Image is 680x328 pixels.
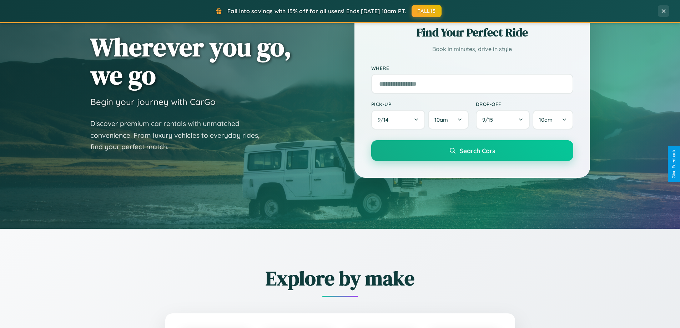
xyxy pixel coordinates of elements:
[371,65,573,71] label: Where
[90,118,269,153] p: Discover premium car rentals with unmatched convenience. From luxury vehicles to everyday rides, ...
[539,116,553,123] span: 10am
[460,147,495,155] span: Search Cars
[126,264,554,292] h2: Explore by make
[428,110,468,130] button: 10am
[482,116,497,123] span: 9 / 15
[533,110,573,130] button: 10am
[434,116,448,123] span: 10am
[378,116,392,123] span: 9 / 14
[371,101,469,107] label: Pick-up
[90,33,292,89] h1: Wherever you go, we go
[371,110,425,130] button: 9/14
[90,96,216,107] h3: Begin your journey with CarGo
[371,44,573,54] p: Book in minutes, drive in style
[227,7,406,15] span: Fall into savings with 15% off for all users! Ends [DATE] 10am PT.
[476,101,573,107] label: Drop-off
[476,110,530,130] button: 9/15
[371,25,573,40] h2: Find Your Perfect Ride
[671,150,676,178] div: Give Feedback
[371,140,573,161] button: Search Cars
[412,5,442,17] button: FALL15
